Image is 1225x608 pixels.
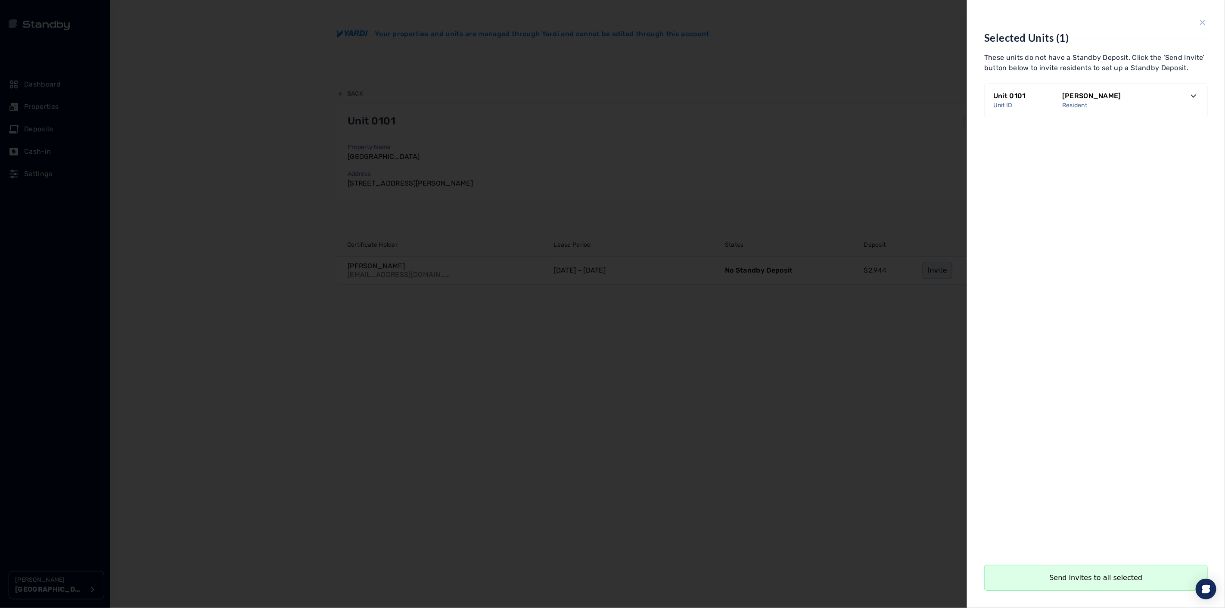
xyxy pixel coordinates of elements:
p: [PERSON_NAME] [1062,91,1188,101]
p: Unit ID [993,101,1026,110]
p: Resident [1062,101,1188,110]
p: Unit 0101 [993,91,1026,101]
button: Send invites to all selected [984,565,1208,591]
span: These units do not have a Standby Deposit. Click the ‘Send Invite’ button below to invite residen... [984,53,1205,72]
button: close sidebar [1197,17,1208,28]
div: Unit 0101Unit ID[PERSON_NAME]Resident [985,84,1207,117]
span: Selected Units (1) [984,31,1069,44]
